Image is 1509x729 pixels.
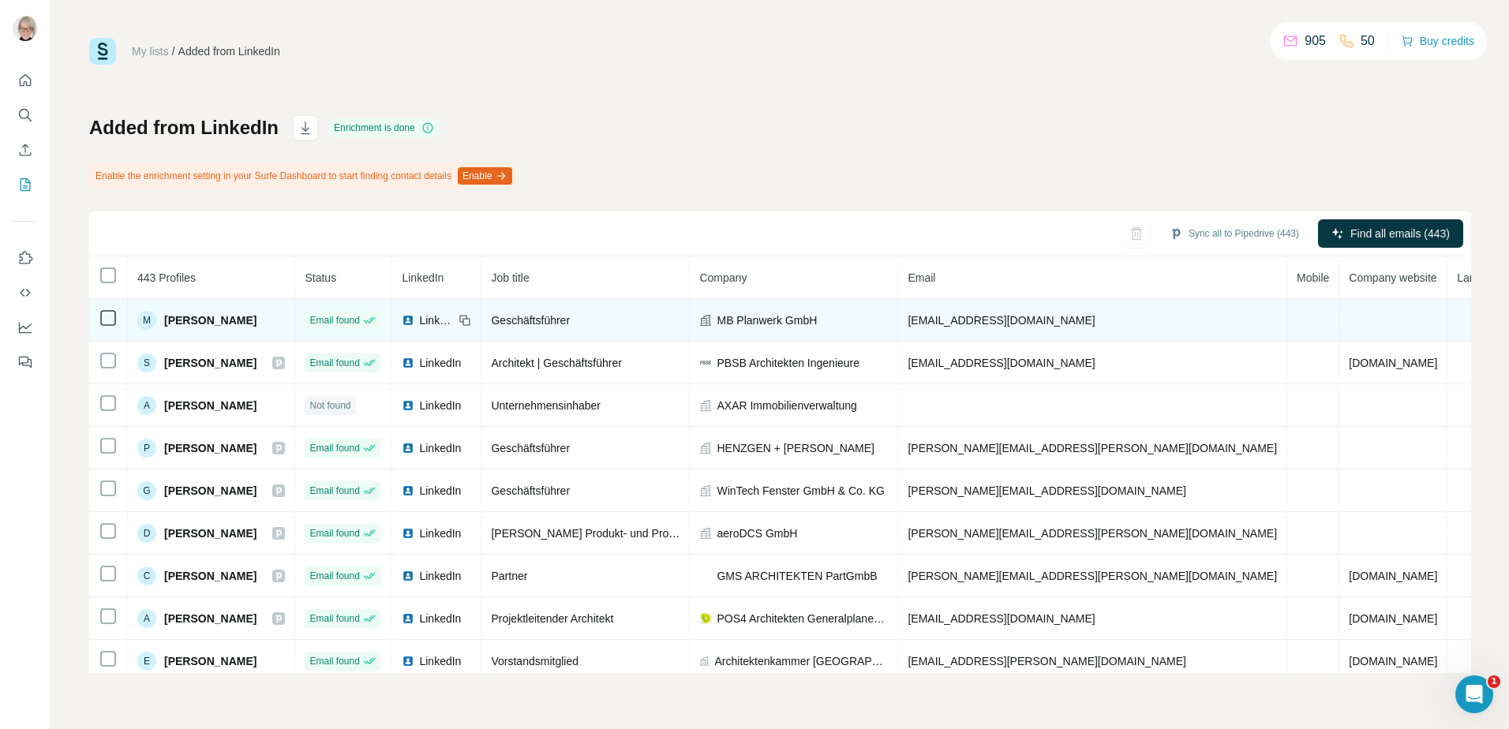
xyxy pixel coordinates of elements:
div: A [137,609,156,628]
span: [DOMAIN_NAME] [1349,570,1437,582]
img: LinkedIn logo [402,484,414,497]
span: Job title [491,271,529,284]
span: [PERSON_NAME][EMAIL_ADDRESS][PERSON_NAME][DOMAIN_NAME] [908,570,1277,582]
span: LinkedIn [419,483,461,499]
span: LinkedIn [419,312,454,328]
span: LinkedIn [419,398,461,413]
span: [EMAIL_ADDRESS][DOMAIN_NAME] [908,357,1095,369]
button: Feedback [13,348,38,376]
span: Email found [309,484,359,498]
span: [PERSON_NAME] [164,568,256,584]
img: company-logo [699,357,712,369]
span: MB Planwerk GmbH [717,312,817,328]
div: M [137,311,156,330]
img: company-logo [699,571,712,581]
button: Enable [458,167,512,185]
span: aeroDCS GmbH [717,525,797,541]
span: Company [699,271,747,284]
span: Mobile [1297,271,1329,284]
span: Geschäftsführer [491,442,570,454]
span: Architekt | Geschäftsführer [491,357,621,369]
button: Enrich CSV [13,136,38,164]
div: A [137,396,156,415]
span: [PERSON_NAME] [164,440,256,456]
span: Geschäftsführer [491,314,570,327]
span: Email found [309,313,359,327]
span: HENZGEN + [PERSON_NAME] [717,440,874,456]
img: LinkedIn logo [402,527,414,540]
span: Email found [309,441,359,455]
span: Vorstandsmitglied [491,655,579,667]
span: LinkedIn [419,355,461,371]
iframe: Intercom live chat [1455,675,1493,713]
button: Use Surfe on LinkedIn [13,244,38,272]
span: 1 [1488,675,1500,688]
span: [PERSON_NAME] [164,611,256,626]
span: Architektenkammer [GEOGRAPHIC_DATA] [715,653,889,669]
button: Dashboard [13,313,38,342]
div: E [137,652,156,671]
span: [EMAIL_ADDRESS][DOMAIN_NAME] [908,314,1095,327]
span: PBSB Architekten Ingenieure [717,355,859,371]
img: LinkedIn logo [402,399,414,412]
button: Buy credits [1401,30,1474,52]
span: [DOMAIN_NAME] [1349,357,1437,369]
div: S [137,353,156,372]
li: / [172,43,175,59]
div: Enable the enrichment setting in your Surfe Dashboard to start finding contact details [89,163,515,189]
img: LinkedIn logo [402,612,414,625]
span: LinkedIn [419,653,461,669]
span: Email found [309,526,359,540]
span: Find all emails (443) [1350,226,1450,241]
img: LinkedIn logo [402,357,414,369]
div: G [137,481,156,500]
span: LinkedIn [419,525,461,541]
div: D [137,524,156,543]
button: Quick start [13,66,38,95]
img: Avatar [13,16,38,41]
span: LinkedIn [419,611,461,626]
span: [EMAIL_ADDRESS][PERSON_NAME][DOMAIN_NAME] [908,655,1185,667]
img: LinkedIn logo [402,655,414,667]
div: Added from LinkedIn [178,43,280,59]
span: Landline [1457,271,1499,284]
span: Company website [1349,271,1436,284]
img: LinkedIn logo [402,314,414,327]
span: [PERSON_NAME] [164,483,256,499]
img: Surfe Logo [89,38,116,65]
span: Status [305,271,336,284]
div: C [137,566,156,585]
div: P [137,439,156,458]
span: LinkedIn [419,440,461,456]
span: Email found [309,611,359,626]
a: My lists [132,45,169,58]
span: [PERSON_NAME][EMAIL_ADDRESS][PERSON_NAME][DOMAIN_NAME] [908,527,1277,540]
button: My lists [13,170,38,199]
button: Find all emails (443) [1318,219,1463,248]
span: [DOMAIN_NAME] [1349,655,1437,667]
button: Search [13,101,38,129]
span: GMS ARCHITEKTEN PartGmbB [717,568,877,584]
span: LinkedIn [419,568,461,584]
span: Unternehmensinhaber [491,399,601,412]
span: [EMAIL_ADDRESS][DOMAIN_NAME] [908,612,1095,625]
span: [PERSON_NAME][EMAIL_ADDRESS][PERSON_NAME][DOMAIN_NAME] [908,442,1277,454]
span: LinkedIn [402,271,444,284]
span: Email found [309,569,359,583]
span: 443 Profiles [137,271,196,284]
span: [PERSON_NAME][EMAIL_ADDRESS][DOMAIN_NAME] [908,484,1185,497]
h1: Added from LinkedIn [89,115,279,140]
span: Email found [309,356,359,370]
span: [PERSON_NAME] [164,398,256,413]
span: WinTech Fenster GmbH & Co. KG [717,483,884,499]
span: [DOMAIN_NAME] [1349,612,1437,625]
img: company-logo [699,612,712,625]
img: LinkedIn logo [402,442,414,454]
span: [PERSON_NAME] [164,355,256,371]
span: Email [908,271,935,284]
button: Use Surfe API [13,279,38,307]
img: LinkedIn logo [402,570,414,582]
span: Partner [491,570,527,582]
span: Not found [309,398,350,413]
span: [PERSON_NAME] [164,525,256,541]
